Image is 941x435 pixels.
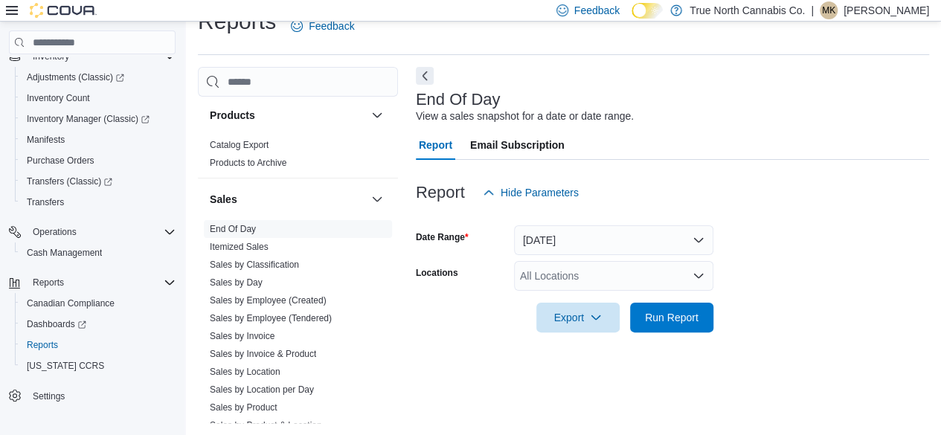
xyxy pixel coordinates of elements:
[15,150,182,171] button: Purchase Orders
[21,193,176,211] span: Transfers
[210,277,263,288] a: Sales by Day
[210,384,314,395] a: Sales by Location per Day
[21,336,176,354] span: Reports
[15,129,182,150] button: Manifests
[15,171,182,192] a: Transfers (Classic)
[210,140,269,150] a: Catalog Export
[210,108,255,123] h3: Products
[15,67,182,88] a: Adjustments (Classic)
[210,419,322,431] span: Sales by Product & Location
[15,335,182,355] button: Reports
[198,136,398,178] div: Products
[21,89,176,107] span: Inventory Count
[21,357,110,375] a: [US_STATE] CCRS
[645,310,698,325] span: Run Report
[811,1,814,19] p: |
[416,109,634,124] div: View a sales snapshot for a date or date range.
[545,303,611,332] span: Export
[210,384,314,396] span: Sales by Location per Day
[210,349,316,359] a: Sales by Invoice & Product
[27,274,70,291] button: Reports
[210,223,256,235] span: End Of Day
[210,277,263,289] span: Sales by Day
[27,175,112,187] span: Transfers (Classic)
[210,259,299,271] span: Sales by Classification
[3,385,182,407] button: Settings
[27,360,104,372] span: [US_STATE] CCRS
[27,247,102,259] span: Cash Management
[574,3,620,18] span: Feedback
[210,367,280,377] a: Sales by Location
[15,242,182,263] button: Cash Management
[536,303,620,332] button: Export
[210,158,286,168] a: Products to Archive
[210,242,269,252] a: Itemized Sales
[630,303,713,332] button: Run Report
[27,155,94,167] span: Purchase Orders
[27,274,176,291] span: Reports
[21,68,130,86] a: Adjustments (Classic)
[27,297,115,309] span: Canadian Compliance
[198,7,276,36] h1: Reports
[693,270,704,282] button: Open list of options
[21,68,176,86] span: Adjustments (Classic)
[27,339,58,351] span: Reports
[210,348,316,360] span: Sales by Invoice & Product
[21,294,176,312] span: Canadian Compliance
[210,108,365,123] button: Products
[210,330,274,342] span: Sales by Invoice
[21,131,71,149] a: Manifests
[27,134,65,146] span: Manifests
[27,387,71,405] a: Settings
[690,1,805,19] p: True North Cannabis Co.
[210,260,299,270] a: Sales by Classification
[210,420,322,431] a: Sales by Product & Location
[210,331,274,341] a: Sales by Invoice
[21,193,70,211] a: Transfers
[416,67,434,85] button: Next
[210,241,269,253] span: Itemized Sales
[632,3,663,19] input: Dark Mode
[820,1,838,19] div: Melanie Kowalski
[21,336,64,354] a: Reports
[27,113,150,125] span: Inventory Manager (Classic)
[15,355,182,376] button: [US_STATE] CCRS
[27,71,124,83] span: Adjustments (Classic)
[21,294,121,312] a: Canadian Compliance
[210,402,277,413] span: Sales by Product
[33,226,77,238] span: Operations
[21,110,155,128] a: Inventory Manager (Classic)
[21,89,96,107] a: Inventory Count
[15,109,182,129] a: Inventory Manager (Classic)
[27,318,86,330] span: Dashboards
[21,110,176,128] span: Inventory Manager (Classic)
[416,91,501,109] h3: End Of Day
[21,152,100,170] a: Purchase Orders
[210,295,327,306] a: Sales by Employee (Created)
[30,3,97,18] img: Cova
[21,315,92,333] a: Dashboards
[27,223,176,241] span: Operations
[27,223,83,241] button: Operations
[33,277,64,289] span: Reports
[3,222,182,242] button: Operations
[210,157,286,169] span: Products to Archive
[15,192,182,213] button: Transfers
[210,312,332,324] span: Sales by Employee (Tendered)
[419,130,452,160] span: Report
[27,92,90,104] span: Inventory Count
[210,402,277,413] a: Sales by Product
[21,244,176,262] span: Cash Management
[33,390,65,402] span: Settings
[210,139,269,151] span: Catalog Export
[15,293,182,314] button: Canadian Compliance
[21,173,176,190] span: Transfers (Classic)
[368,190,386,208] button: Sales
[210,313,332,323] a: Sales by Employee (Tendered)
[27,387,176,405] span: Settings
[514,225,713,255] button: [DATE]
[27,196,64,208] span: Transfers
[416,231,469,243] label: Date Range
[844,1,929,19] p: [PERSON_NAME]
